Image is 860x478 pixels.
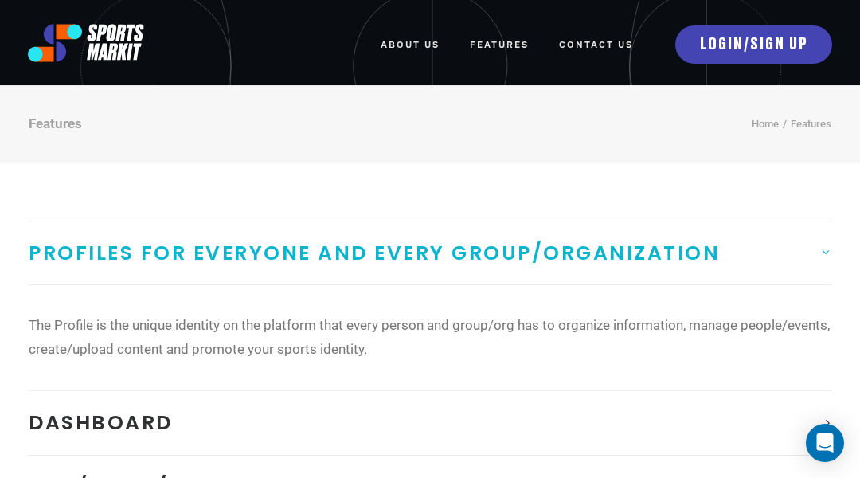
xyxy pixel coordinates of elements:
a: Home [752,118,779,130]
a: LOGIN/SIGN UP [675,25,832,64]
a: ABOUT US [381,27,440,62]
div: Open Intercom Messenger [806,424,844,462]
div: Features [29,115,82,132]
span: Profiles for Everyone and Every Group/Organization [29,239,720,267]
li: Features [779,116,831,134]
a: Contact Us [559,27,633,62]
a: Dashboard [29,391,831,455]
img: logo [28,24,144,62]
a: FEATURES [470,27,529,62]
p: The Profile is the unique identity on the platform that every person and group/org has to organiz... [29,314,831,362]
a: Profiles for Everyone and Every Group/Organization [29,221,831,285]
span: Dashboard [29,409,173,437]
